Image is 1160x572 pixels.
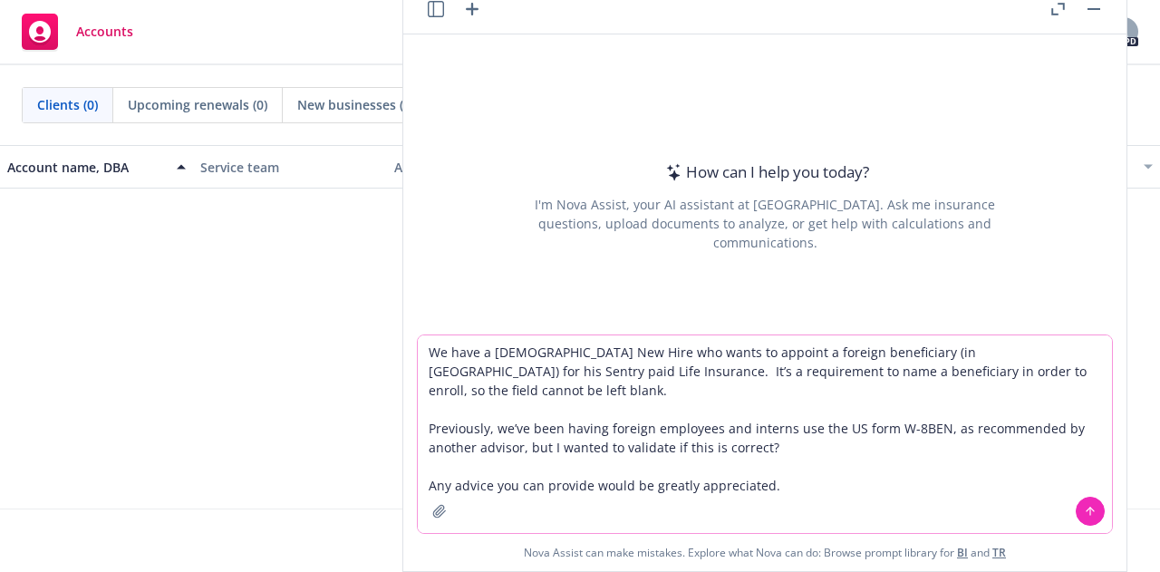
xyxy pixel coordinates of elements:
span: Clients (0) [37,95,98,114]
div: Service team [200,158,379,177]
a: Accounts [14,6,140,57]
button: Service team [193,145,386,189]
a: BI [957,545,968,560]
a: TR [992,545,1006,560]
div: Account name, DBA [7,158,166,177]
span: Accounts [76,24,133,39]
button: Active policies [387,145,580,189]
span: Nova Assist can make mistakes. Explore what Nova can do: Browse prompt library for and [411,534,1119,571]
div: How can I help you today? [661,160,869,184]
div: I'm Nova Assist, your AI assistant at [GEOGRAPHIC_DATA]. Ask me insurance questions, upload docum... [510,195,1020,252]
span: Upcoming renewals (0) [128,95,267,114]
textarea: We have a [DEMOGRAPHIC_DATA] New Hire who wants to appoint a foreign beneficiary (in [GEOGRAPHIC_... [418,335,1112,533]
div: Active policies [394,158,573,177]
span: New businesses (0) [297,95,414,114]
